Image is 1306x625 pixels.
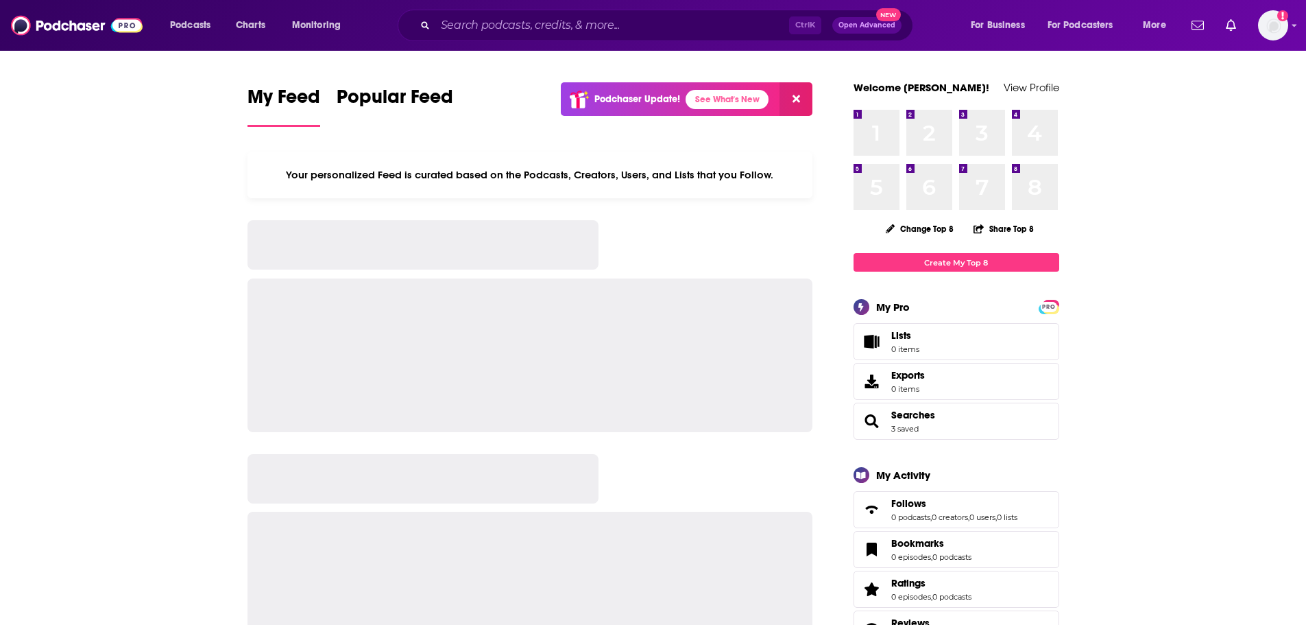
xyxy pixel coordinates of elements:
[891,384,925,394] span: 0 items
[973,215,1035,242] button: Share Top 8
[891,369,925,381] span: Exports
[247,152,813,198] div: Your personalized Feed is curated based on the Podcasts, Creators, Users, and Lists that you Follow.
[891,577,926,589] span: Ratings
[858,540,886,559] a: Bookmarks
[11,12,143,38] img: Podchaser - Follow, Share and Rate Podcasts
[997,512,1017,522] a: 0 lists
[971,16,1025,35] span: For Business
[337,85,453,117] span: Popular Feed
[891,512,930,522] a: 0 podcasts
[160,14,228,36] button: open menu
[854,253,1059,272] a: Create My Top 8
[1277,10,1288,21] svg: Add a profile image
[854,571,1059,608] span: Ratings
[891,577,971,589] a: Ratings
[930,512,932,522] span: ,
[876,469,930,482] div: My Activity
[891,344,919,354] span: 0 items
[995,512,997,522] span: ,
[891,497,1017,510] a: Follows
[170,16,210,35] span: Podcasts
[854,363,1059,400] a: Exports
[854,531,1059,568] span: Bookmarks
[411,10,926,41] div: Search podcasts, credits, & more...
[292,16,341,35] span: Monitoring
[686,90,769,109] a: See What's New
[1220,14,1242,37] a: Show notifications dropdown
[876,8,901,21] span: New
[247,85,320,117] span: My Feed
[932,592,971,602] a: 0 podcasts
[1041,302,1057,312] span: PRO
[858,372,886,391] span: Exports
[891,329,911,342] span: Lists
[1133,14,1183,36] button: open menu
[1041,301,1057,311] a: PRO
[931,592,932,602] span: ,
[891,409,935,421] a: Searches
[878,220,963,237] button: Change Top 8
[891,537,944,550] span: Bookmarks
[891,592,931,602] a: 0 episodes
[891,424,919,434] a: 3 saved
[932,512,968,522] a: 0 creators
[435,14,789,36] input: Search podcasts, credits, & more...
[1048,16,1113,35] span: For Podcasters
[858,580,886,599] a: Ratings
[337,85,453,127] a: Popular Feed
[1143,16,1166,35] span: More
[858,412,886,431] a: Searches
[891,552,931,562] a: 0 episodes
[854,403,1059,440] span: Searches
[854,81,989,94] a: Welcome [PERSON_NAME]!
[282,14,359,36] button: open menu
[891,497,926,510] span: Follows
[876,300,910,314] div: My Pro
[891,329,919,342] span: Lists
[932,552,971,562] a: 0 podcasts
[247,85,320,127] a: My Feed
[594,93,680,105] p: Podchaser Update!
[832,17,902,34] button: Open AdvancedNew
[961,14,1042,36] button: open menu
[968,512,969,522] span: ,
[1186,14,1209,37] a: Show notifications dropdown
[858,500,886,519] a: Follows
[1258,10,1288,40] button: Show profile menu
[854,491,1059,528] span: Follows
[789,16,821,34] span: Ctrl K
[891,537,971,550] a: Bookmarks
[931,552,932,562] span: ,
[1258,10,1288,40] span: Logged in as WesBurdett
[838,22,895,29] span: Open Advanced
[854,323,1059,360] a: Lists
[858,332,886,351] span: Lists
[1004,81,1059,94] a: View Profile
[227,14,274,36] a: Charts
[236,16,265,35] span: Charts
[969,512,995,522] a: 0 users
[1039,14,1133,36] button: open menu
[1258,10,1288,40] img: User Profile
